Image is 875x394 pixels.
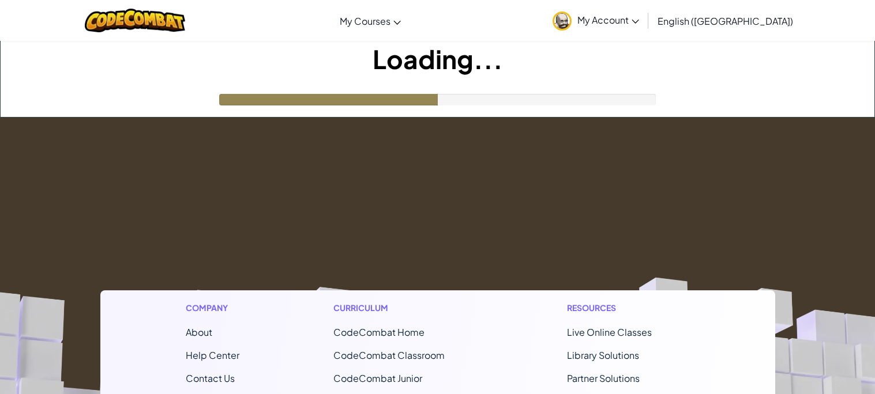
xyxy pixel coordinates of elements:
h1: Curriculum [333,302,473,314]
h1: Company [186,302,239,314]
a: Live Online Classes [567,326,652,338]
a: About [186,326,212,338]
span: CodeCombat Home [333,326,425,338]
a: CodeCombat Junior [333,372,422,384]
img: avatar [553,12,572,31]
span: My Courses [340,15,390,27]
a: Help Center [186,349,239,361]
a: Library Solutions [567,349,639,361]
a: Partner Solutions [567,372,640,384]
h1: Loading... [1,41,874,77]
h1: Resources [567,302,690,314]
span: My Account [577,14,639,26]
a: CodeCombat Classroom [333,349,445,361]
a: My Courses [334,5,407,36]
img: CodeCombat logo [85,9,186,32]
a: My Account [547,2,645,39]
a: English ([GEOGRAPHIC_DATA]) [652,5,799,36]
span: English ([GEOGRAPHIC_DATA]) [658,15,793,27]
span: Contact Us [186,372,235,384]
